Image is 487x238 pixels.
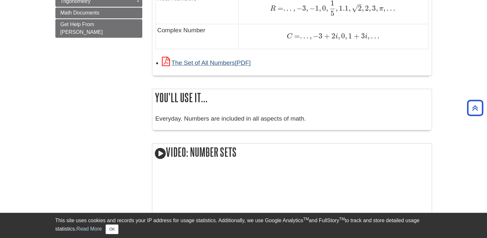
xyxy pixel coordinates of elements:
[55,7,142,18] a: Math Documents
[305,32,308,40] span: .
[358,4,362,13] span: 2
[292,32,300,40] span: =
[338,4,349,13] span: 1.1
[369,4,371,13] span: ,
[303,217,309,221] sup: TM
[319,32,323,40] span: 3
[349,4,351,13] span: ,
[300,32,302,40] span: .
[326,4,328,13] span: ,
[319,4,321,13] span: ,
[283,4,285,13] span: .
[335,33,338,40] span: i
[308,4,315,13] span: −
[276,4,283,13] span: =
[312,32,319,40] span: −
[378,5,383,12] span: π
[352,4,358,13] span: √
[270,5,276,12] span: R
[61,22,103,35] span: Get Help From [PERSON_NAME]
[365,33,368,40] span: i
[152,89,432,106] h2: You'll use it...
[55,217,432,234] div: This site uses cookies and records your IP address for usage statistics. Additionally, we use Goo...
[302,4,306,13] span: 3
[370,32,379,40] span: …
[285,4,288,13] span: .
[339,217,345,221] sup: TM
[288,4,292,13] span: .
[376,4,378,13] span: ,
[383,4,385,13] span: ,
[360,32,365,40] span: 3
[306,4,308,13] span: ,
[155,114,428,124] p: Everyday. Numbers are included in all aspects of math.
[330,32,335,40] span: 2
[336,4,338,13] span: ,
[345,32,347,40] span: ,
[292,4,295,13] span: ,
[61,10,99,15] span: Math Documents
[340,32,345,40] span: 0
[465,104,485,112] a: Back to Top
[331,9,334,18] span: 5
[362,4,364,13] span: ,
[308,32,312,40] span: ,
[162,59,251,66] a: Link opens in new window
[323,32,330,40] span: +
[371,4,376,13] span: 3
[295,4,302,13] span: −
[55,19,142,38] a: Get Help From [PERSON_NAME]
[352,32,360,40] span: +
[364,4,369,13] span: 2
[321,4,326,13] span: 0
[152,144,432,162] h2: Video: Number Sets
[76,226,102,232] a: Read More
[155,24,239,49] td: Complex Number
[302,32,305,40] span: .
[347,32,352,40] span: 1
[106,224,118,234] button: Close
[385,4,395,13] span: …
[287,33,292,40] span: C
[368,32,370,40] span: ,
[315,4,319,13] span: 1
[338,32,340,40] span: ,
